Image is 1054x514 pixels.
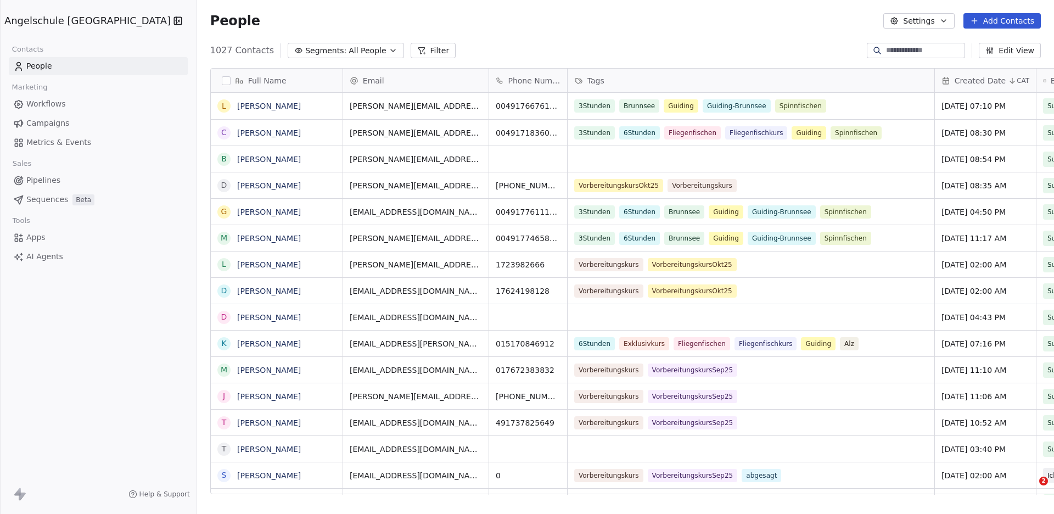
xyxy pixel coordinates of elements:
[237,234,301,243] a: [PERSON_NAME]
[350,233,482,244] span: [PERSON_NAME][EMAIL_ADDRESS][PERSON_NAME][DOMAIN_NAME]
[237,102,301,110] a: [PERSON_NAME]
[574,284,643,298] span: Vorbereitungskurs
[26,175,60,186] span: Pipelines
[647,416,737,429] span: VorbereitungskursSep25
[574,258,643,271] span: Vorbereitungskurs
[840,337,859,350] span: Alz
[496,391,560,402] span: [PHONE_NUMBER]
[222,259,226,270] div: L
[9,171,188,189] a: Pipelines
[496,180,560,191] span: [PHONE_NUMBER]
[801,337,836,350] span: Guiding
[350,365,482,376] span: [EMAIL_ADDRESS][DOMAIN_NAME]
[489,69,567,92] div: Phone Number
[13,12,156,30] button: Angelschule [GEOGRAPHIC_DATA]
[574,337,615,350] span: 6Stunden
[26,251,63,262] span: AI Agents
[350,338,482,349] span: [EMAIL_ADDRESS][PERSON_NAME][DOMAIN_NAME]
[963,13,1041,29] button: Add Contacts
[9,228,188,247] a: Apps
[222,417,227,428] div: T
[237,287,301,295] a: [PERSON_NAME]
[496,127,560,138] span: 00491718360055
[221,127,227,138] div: C
[350,444,482,455] span: [EMAIL_ADDRESS][DOMAIN_NAME]
[496,233,560,244] span: 00491774658245
[792,126,826,139] span: Guiding
[210,13,260,29] span: People
[128,490,190,499] a: Help & Support
[941,417,1029,428] span: [DATE] 10:52 AM
[248,75,287,86] span: Full Name
[350,391,482,402] span: [PERSON_NAME][EMAIL_ADDRESS][DOMAIN_NAME]
[619,205,660,219] span: 6Stunden
[664,99,698,113] span: Guiding
[496,259,560,270] span: 1723982666
[574,364,643,377] span: Vorbereitungskurs
[210,44,274,57] span: 1027 Contacts
[222,100,226,112] div: L
[237,181,301,190] a: [PERSON_NAME]
[223,390,225,402] div: J
[9,57,188,75] a: People
[941,470,1029,481] span: [DATE] 02:00 AM
[820,232,871,245] span: Spinnfischen
[211,69,343,92] div: Full Name
[574,390,643,403] span: Vorbereitungskurs
[350,127,482,138] span: [PERSON_NAME][EMAIL_ADDRESS][DOMAIN_NAME]
[9,95,188,113] a: Workflows
[26,232,46,243] span: Apps
[883,13,954,29] button: Settings
[574,416,643,429] span: Vorbereitungskurs
[709,232,743,245] span: Guiding
[979,43,1041,58] button: Edit View
[221,180,227,191] div: D
[139,490,190,499] span: Help & Support
[941,127,1029,138] span: [DATE] 08:30 PM
[742,469,781,482] span: abgesagt
[941,365,1029,376] span: [DATE] 11:10 AM
[237,339,301,348] a: [PERSON_NAME]
[674,337,730,350] span: Fliegenfischen
[411,43,456,58] button: Filter
[941,259,1029,270] span: [DATE] 02:00 AM
[7,79,52,96] span: Marketing
[647,390,737,403] span: VorbereitungskursSep25
[221,153,227,165] div: B
[496,338,560,349] span: 015170846912
[496,365,560,376] span: 017672383832
[350,180,482,191] span: [PERSON_NAME][EMAIL_ADDRESS][DOMAIN_NAME]
[496,470,560,481] span: 0
[8,213,35,229] span: Tools
[7,41,48,58] span: Contacts
[941,154,1029,165] span: [DATE] 08:54 PM
[350,100,482,111] span: [PERSON_NAME][EMAIL_ADDRESS][DOMAIN_NAME]
[343,69,489,92] div: Email
[221,470,226,481] div: S
[831,126,882,139] span: Spinnfischen
[26,98,66,110] span: Workflows
[664,126,721,139] span: Fliegenfischen
[237,366,301,375] a: [PERSON_NAME]
[350,470,482,481] span: [EMAIL_ADDRESS][DOMAIN_NAME]
[574,99,615,113] span: 3Stunden
[941,338,1029,349] span: [DATE] 07:16 PM
[1017,76,1029,85] span: CAT
[820,205,871,219] span: Spinnfischen
[349,45,386,57] span: All People
[9,114,188,132] a: Campaigns
[1039,477,1048,485] span: 2
[496,417,560,428] span: 491737825649
[237,471,301,480] a: [PERSON_NAME]
[9,191,188,209] a: SequencesBeta
[574,469,643,482] span: Vorbereitungskurs
[574,126,615,139] span: 3Stunden
[350,206,482,217] span: [EMAIL_ADDRESS][DOMAIN_NAME]
[941,206,1029,217] span: [DATE] 04:50 PM
[4,14,171,28] span: Angelschule [GEOGRAPHIC_DATA]
[941,391,1029,402] span: [DATE] 11:06 AM
[574,205,615,219] span: 3Stunden
[211,93,343,495] div: grid
[237,128,301,137] a: [PERSON_NAME]
[8,155,36,172] span: Sales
